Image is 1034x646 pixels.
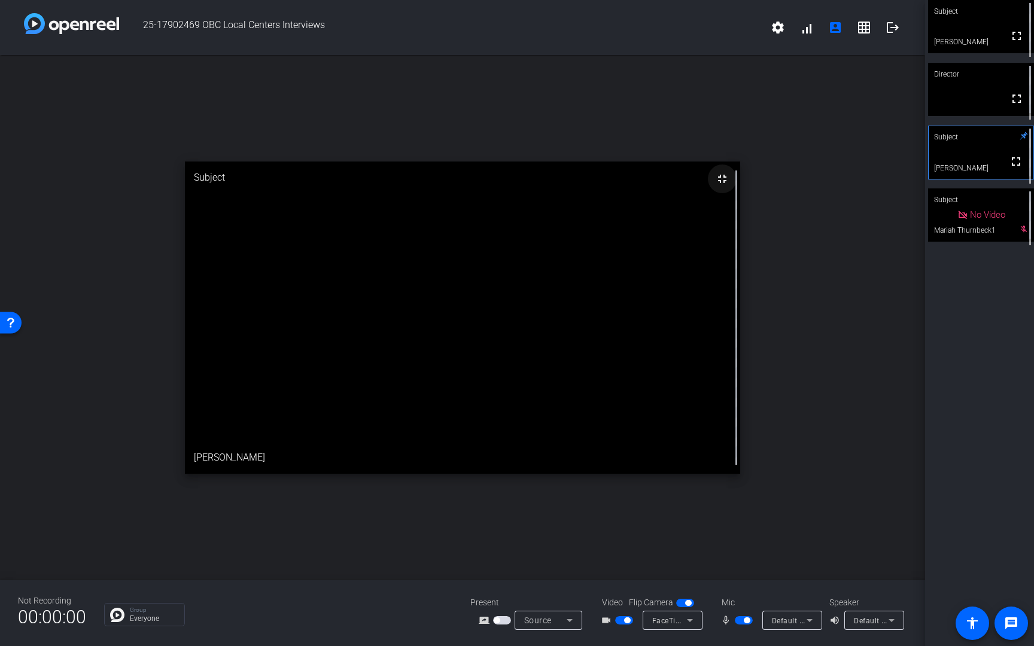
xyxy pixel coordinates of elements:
mat-icon: message [1004,616,1018,630]
mat-icon: grid_on [857,20,871,35]
mat-icon: account_box [828,20,843,35]
mat-icon: mic_none [720,613,735,627]
div: Not Recording [18,595,86,607]
span: Video [602,596,623,609]
span: Flip Camera [629,596,673,609]
span: FaceTime HD Camera (3A71:F4B5) [652,615,775,625]
span: 25-17902469 OBC Local Centers Interviews [119,13,764,42]
mat-icon: settings [771,20,785,35]
span: 00:00:00 [18,602,86,632]
mat-icon: volume_up [829,613,844,627]
button: signal_cellular_alt [792,13,821,42]
div: Mic [710,596,829,609]
div: Present [470,596,590,609]
mat-icon: screen_share_outline [479,613,493,627]
span: Default - External Headphones (Built-in) [854,615,993,625]
div: Subject [928,188,1034,211]
mat-icon: fullscreen [1009,92,1024,106]
div: Subject [928,126,1034,148]
mat-icon: logout [886,20,900,35]
mat-icon: fullscreen_exit [715,172,729,186]
mat-icon: fullscreen [1009,29,1024,43]
span: Source [524,615,552,625]
div: Subject [185,161,740,194]
p: Everyone [130,615,178,622]
mat-icon: videocam_outline [601,613,615,627]
img: white-gradient.svg [24,13,119,34]
div: Director [928,63,1034,86]
span: Default - External Microphone (Built-in) [772,615,908,625]
img: Chat Icon [110,608,124,622]
mat-icon: fullscreen [1009,154,1023,169]
mat-icon: accessibility [965,616,980,630]
div: Speaker [829,596,901,609]
span: No Video [970,209,1005,220]
p: Group [130,607,178,613]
